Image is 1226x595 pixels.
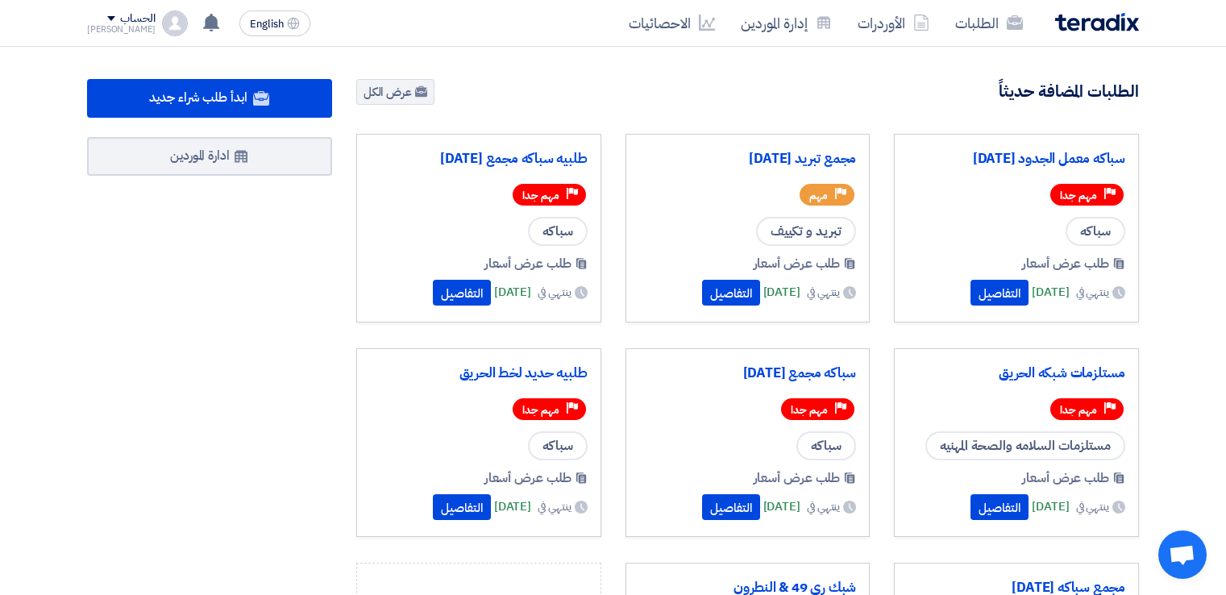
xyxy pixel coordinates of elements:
[162,10,188,36] img: profile_test.png
[970,280,1029,306] button: التفاصيل
[1032,283,1069,302] span: [DATE]
[702,280,760,306] button: التفاصيل
[925,431,1125,460] span: مستلزمات السلامه والصحة المهنيه
[1032,497,1069,516] span: [DATE]
[250,19,284,30] span: English
[239,10,310,36] button: English
[999,81,1139,102] h4: الطلبات المضافة حديثاً
[433,280,491,306] button: التفاصيل
[639,151,857,167] a: مجمع تبريد [DATE]
[845,4,942,42] a: الأوردرات
[538,284,571,301] span: ينتهي في
[356,79,434,105] a: عرض الكل
[538,498,571,515] span: ينتهي في
[370,365,588,381] a: طلبيه حديد لخط الحريق
[494,283,531,302] span: [DATE]
[791,402,828,418] span: مهم جدا
[484,254,571,273] span: طلب عرض أسعار
[87,25,156,34] div: [PERSON_NAME]
[1060,188,1097,203] span: مهم جدا
[809,188,828,203] span: مهم
[908,365,1125,381] a: مستلزمات شبكه الحريق
[756,217,856,246] span: تبريد و تكييف
[1022,468,1109,488] span: طلب عرض أسعار
[1022,254,1109,273] span: طلب عرض أسعار
[87,137,332,176] a: ادارة الموردين
[639,365,857,381] a: سباكه مجمع [DATE]
[754,468,841,488] span: طلب عرض أسعار
[522,188,559,203] span: مهم جدا
[702,494,760,520] button: التفاصيل
[1060,402,1097,418] span: مهم جدا
[1076,498,1109,515] span: ينتهي في
[484,468,571,488] span: طلب عرض أسعار
[370,151,588,167] a: طلبيه سباكه مجمع [DATE]
[149,88,247,107] span: ابدأ طلب شراء جديد
[1066,217,1125,246] span: سباكه
[1055,13,1139,31] img: Teradix logo
[807,284,840,301] span: ينتهي في
[796,431,856,460] span: سباكه
[807,498,840,515] span: ينتهي في
[728,4,845,42] a: إدارة الموردين
[763,283,800,302] span: [DATE]
[942,4,1036,42] a: الطلبات
[528,431,588,460] span: سباكه
[754,254,841,273] span: طلب عرض أسعار
[1158,531,1207,579] a: Open chat
[1076,284,1109,301] span: ينتهي في
[970,494,1029,520] button: التفاصيل
[616,4,728,42] a: الاحصائيات
[522,402,559,418] span: مهم جدا
[494,497,531,516] span: [DATE]
[528,217,588,246] span: سباكه
[763,497,800,516] span: [DATE]
[433,494,491,520] button: التفاصيل
[908,151,1125,167] a: سباكه معمل الجدود [DATE]
[120,12,155,26] div: الحساب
